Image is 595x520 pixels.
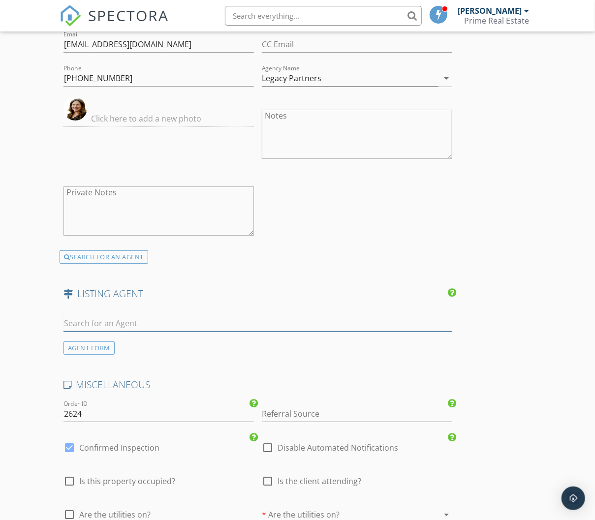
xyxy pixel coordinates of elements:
span: Is this property occupied? [79,476,175,486]
input: Click here to add a new photo [63,111,254,127]
img: data [63,97,87,121]
div: AGENT FORM [63,341,115,355]
textarea: Notes [262,110,452,159]
span: SPECTORA [88,5,169,26]
a: SPECTORA [60,13,169,34]
div: [PERSON_NAME] [458,6,522,16]
div: SEARCH FOR AN AGENT [60,250,148,264]
input: Search everything... [225,6,422,26]
img: The Best Home Inspection Software - Spectora [60,5,81,27]
input: Search for an Agent [63,315,452,332]
label: Disable Automated Notifications [278,443,398,453]
span: Is the client attending? [278,476,361,486]
div: Open Intercom Messenger [562,487,585,510]
h4: MISCELLANEOUS [63,378,452,391]
i: arrow_drop_down [440,72,452,84]
label: Confirmed Inspection [79,443,159,453]
div: Prime Real Estate [464,16,529,26]
span: Are the utilities on? [79,510,151,520]
h4: LISTING AGENT [63,287,452,300]
input: Referral Source [262,406,452,422]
